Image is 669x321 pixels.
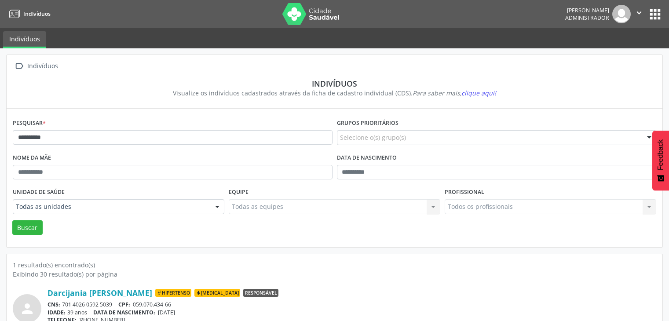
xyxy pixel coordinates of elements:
div: 701 4026 0592 5039 [48,301,656,308]
label: Grupos prioritários [337,117,398,130]
span: Responsável [243,289,278,297]
label: Nome da mãe [13,151,51,165]
div: Exibindo 30 resultado(s) por página [13,270,656,279]
a:  Indivíduos [13,60,59,73]
span: [MEDICAL_DATA] [194,289,240,297]
button: Feedback - Mostrar pesquisa [652,131,669,190]
div: 1 resultado(s) encontrado(s) [13,260,656,270]
i:  [634,8,644,18]
span: Selecione o(s) grupo(s) [340,133,406,142]
label: Profissional [445,186,484,199]
img: img [612,5,631,23]
div: [PERSON_NAME] [565,7,609,14]
span: Todas as unidades [16,202,206,211]
a: Indivíduos [3,31,46,48]
span: clique aqui! [461,89,496,97]
span: DATA DE NASCIMENTO: [93,309,155,316]
span: Indivíduos [23,10,51,18]
i: Para saber mais, [413,89,496,97]
div: Visualize os indivíduos cadastrados através da ficha de cadastro individual (CDS). [19,88,650,98]
label: Data de nascimento [337,151,397,165]
button: Buscar [12,220,43,235]
span: IDADE: [48,309,66,316]
span: Feedback [657,139,665,170]
a: Indivíduos [6,7,51,21]
label: Equipe [229,186,249,199]
button:  [631,5,647,23]
span: Administrador [565,14,609,22]
span: CPF: [118,301,130,308]
div: Indivíduos [19,79,650,88]
label: Unidade de saúde [13,186,65,199]
div: 39 anos [48,309,656,316]
span: [DATE] [158,309,175,316]
button: apps [647,7,663,22]
div: Indivíduos [26,60,59,73]
span: 059.070.434-66 [133,301,171,308]
label: Pesquisar [13,117,46,130]
a: Darcijania [PERSON_NAME] [48,288,152,298]
span: CNS: [48,301,60,308]
i:  [13,60,26,73]
span: Hipertenso [155,289,191,297]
